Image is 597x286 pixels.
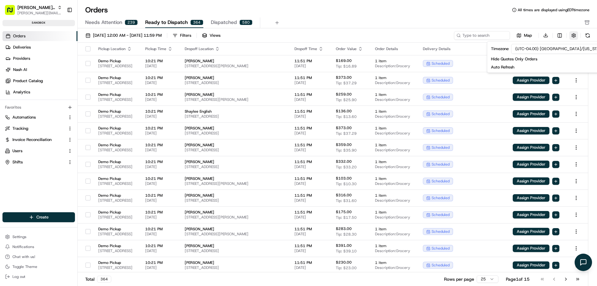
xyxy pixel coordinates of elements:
span: [STREET_ADDRESS] [98,114,135,119]
span: Demo Pickup [98,176,135,181]
span: [PERSON_NAME] [185,159,285,164]
span: [PERSON_NAME] Org [17,4,55,11]
span: Chat with us! [12,254,35,259]
span: [STREET_ADDRESS] [185,148,285,152]
span: [DATE] [145,181,175,186]
span: [DATE] [294,114,326,119]
a: Product Catalog [2,76,77,86]
span: 11:51 PM [294,59,326,63]
button: Toggle Theme [2,262,75,271]
span: Description: Grocery [375,131,413,136]
span: [DATE] [145,215,175,220]
span: [STREET_ADDRESS] [98,265,135,270]
span: [STREET_ADDRESS] [185,114,285,119]
span: [DATE] [294,131,326,136]
span: Orders [13,33,25,39]
p: Rows per page [444,276,474,282]
span: 1 item [375,243,413,248]
button: Notifications [2,242,75,251]
span: Product Catalog [13,78,43,84]
img: 5e9a9d7314ff4150bce227a61376b483.jpg [13,59,24,71]
span: Tip: $39.10 [336,249,357,254]
span: $136.00 [336,109,352,114]
button: Assign Provider [513,127,549,134]
label: Auto Refresh [491,64,514,70]
div: Past conversations [6,81,42,86]
span: [STREET_ADDRESS] [98,164,135,169]
button: Refresh [583,31,592,40]
span: [STREET_ADDRESS] [98,248,135,253]
span: 10:21 PM [145,126,175,131]
div: 💻 [53,123,58,128]
button: Invoice Reconciliation [2,135,75,145]
span: Demo Pickup [98,243,135,248]
span: Tip: $37.29 [336,131,357,136]
span: Description: Grocery [375,198,413,203]
span: Description: Grocery [375,114,413,119]
span: [PERSON_NAME] [185,143,285,148]
span: [DATE] [294,164,326,169]
button: Settings [2,232,75,241]
span: 1 item [375,260,413,265]
span: Demo Pickup [98,260,135,265]
span: [PERSON_NAME] [185,59,285,63]
span: Providers [13,56,30,61]
span: [STREET_ADDRESS] [98,63,135,68]
span: [DATE] [145,248,175,253]
span: • [52,96,54,101]
span: [DATE] [145,131,175,136]
a: Users [5,148,65,154]
span: [PERSON_NAME] [185,227,285,232]
span: Tip: $13.60 [336,114,357,119]
div: 364 [190,20,203,25]
span: 11:51 PM [294,92,326,97]
span: [STREET_ADDRESS] [185,131,285,136]
span: scheduled [432,145,450,150]
span: API Documentation [59,122,100,129]
span: scheduled [432,195,450,200]
div: sandbox [2,20,75,26]
span: [DATE] [294,248,326,253]
span: Invoice Reconciliation [12,137,52,143]
span: $373.00 [336,125,352,130]
img: Nash [6,6,19,19]
span: 1 item [375,227,413,232]
span: 11:51 PM [294,243,326,248]
button: Users [2,146,75,156]
span: Shaylee English [185,109,285,114]
span: scheduled [432,78,450,83]
span: [STREET_ADDRESS] [98,181,135,186]
span: 1 item [375,193,413,198]
span: Demo Pickup [98,109,135,114]
span: Description: Grocery [375,248,413,253]
div: Favorites [2,102,75,112]
span: Shifts [12,159,23,165]
div: Start new chat [28,59,102,66]
span: [DATE] [145,198,175,203]
button: Assign Provider [513,177,549,185]
span: [DATE] [294,198,326,203]
a: Nash AI [2,65,77,75]
div: Delivery Details [423,46,503,51]
input: Clear [16,40,103,47]
span: [STREET_ADDRESS][PERSON_NAME] [185,215,285,220]
span: [PERSON_NAME] [185,75,285,80]
span: $169.00 [336,58,352,63]
a: 📗Knowledge Base [4,120,50,131]
span: Tip: $31.60 [336,198,357,203]
span: 1 item [375,143,413,148]
div: Pickup Time [145,46,175,51]
span: [PERSON_NAME] [19,96,50,101]
span: 11:51 PM [294,109,326,114]
span: $283.00 [336,226,352,231]
span: [PERSON_NAME] [185,260,285,265]
span: Demo Pickup [98,126,135,131]
span: 11:51 PM [294,159,326,164]
span: Demo Pickup [98,59,135,63]
span: [DATE] [145,63,175,68]
span: $391.00 [336,243,352,248]
span: [STREET_ADDRESS][PERSON_NAME] [185,97,285,102]
span: Tip: $25.90 [336,97,357,102]
div: Order Value [336,46,365,51]
span: $316.00 [336,193,352,198]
